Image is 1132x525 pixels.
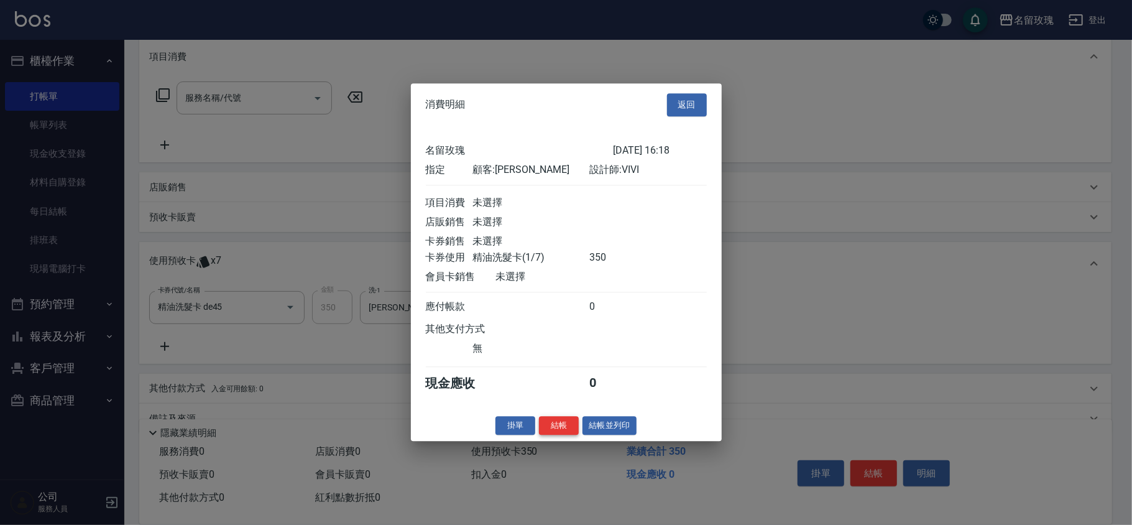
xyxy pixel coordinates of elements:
div: 顧客: [PERSON_NAME] [472,164,589,177]
span: 消費明細 [426,99,466,111]
div: 名留玫瑰 [426,144,613,157]
div: 項目消費 [426,197,472,210]
div: 應付帳款 [426,300,472,314]
div: 設計師: VIVI [589,164,706,177]
div: 其他支付方式 [426,323,520,336]
div: 未選擇 [496,271,613,284]
div: 350 [589,251,636,264]
div: 未選擇 [472,197,589,210]
div: 卡券使用 [426,251,472,264]
div: 卡券銷售 [426,235,472,248]
button: 結帳 [539,416,579,435]
div: 無 [472,342,589,355]
div: 會員卡銷售 [426,271,496,284]
div: [DATE] 16:18 [613,144,707,157]
div: 未選擇 [472,216,589,229]
div: 店販銷售 [426,216,472,229]
div: 指定 [426,164,472,177]
div: 0 [589,300,636,314]
button: 掛單 [495,416,535,435]
div: 0 [589,375,636,392]
div: 未選擇 [472,235,589,248]
div: 現金應收 [426,375,496,392]
button: 結帳並列印 [582,416,637,435]
div: 精油洗髮卡(1/7) [472,251,589,264]
button: 返回 [667,93,707,116]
